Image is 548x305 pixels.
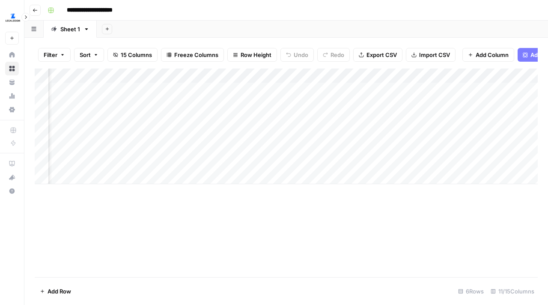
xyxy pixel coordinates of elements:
a: Settings [5,103,19,117]
span: 15 Columns [121,51,152,59]
button: Freeze Columns [161,48,224,62]
span: Row Height [241,51,271,59]
button: Sort [74,48,104,62]
button: Export CSV [353,48,402,62]
span: Import CSV [419,51,450,59]
span: Export CSV [366,51,397,59]
span: Undo [294,51,308,59]
button: Row Height [227,48,277,62]
a: Home [5,48,19,62]
button: Add Row [35,284,76,298]
a: Your Data [5,75,19,89]
a: Browse [5,62,19,75]
span: Add Row [48,287,71,296]
span: Freeze Columns [174,51,218,59]
a: Sheet 1 [44,21,97,38]
span: Filter [44,51,57,59]
span: Add Column [476,51,509,59]
button: Help + Support [5,184,19,198]
button: Filter [38,48,71,62]
button: Redo [317,48,350,62]
button: Undo [280,48,314,62]
img: LegalZoom Logo [5,10,21,25]
button: Import CSV [406,48,456,62]
span: Sort [80,51,91,59]
div: Sheet 1 [60,25,80,33]
a: Usage [5,89,19,103]
div: 6 Rows [455,284,487,298]
div: What's new? [6,171,18,184]
button: Add Column [462,48,514,62]
a: AirOps Academy [5,157,19,170]
button: What's new? [5,170,19,184]
button: Workspace: LegalZoom [5,7,19,28]
button: 15 Columns [107,48,158,62]
div: 11/15 Columns [487,284,538,298]
span: Redo [331,51,344,59]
